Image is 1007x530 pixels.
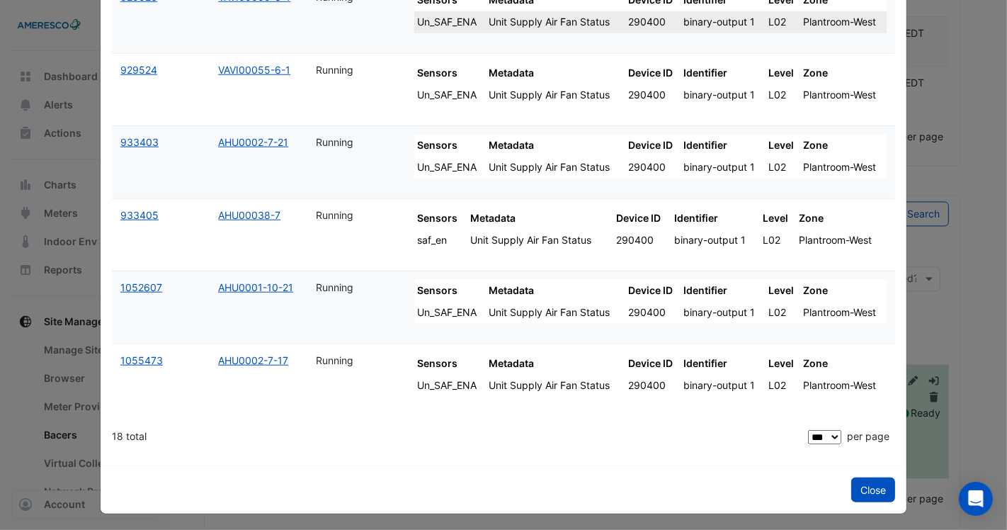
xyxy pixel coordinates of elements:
span: Running [317,209,354,221]
th: Sensors [414,280,486,302]
td: 290400 [625,157,681,179]
th: Device ID [625,280,681,302]
th: Zone [800,353,887,375]
th: Sensors [414,62,486,84]
a: AHU0002-7-21 [218,136,288,148]
th: Sensors [414,208,467,230]
td: Un_SAF_ENA [414,84,486,106]
th: Level [766,135,800,157]
th: Device ID [613,208,671,230]
th: Sensors [414,353,486,375]
th: Metadata [486,353,625,375]
td: 290400 [625,375,681,397]
span: Running [317,354,354,366]
td: binary-output 1 [681,84,766,106]
th: Zone [796,208,887,230]
div: 18 total [112,419,805,454]
td: Unit Supply Air Fan Status [486,375,625,397]
a: 933403 [120,136,159,148]
td: binary-output 1 [671,230,761,252]
td: binary-output 1 [681,11,766,33]
th: Zone [800,62,887,84]
th: Metadata [467,208,613,230]
td: binary-output 1 [681,157,766,179]
td: Un_SAF_ENA [414,11,486,33]
td: Plantroom-West [800,11,887,33]
td: Unit Supply Air Fan Status [467,230,613,252]
td: Un_SAF_ENA [414,302,486,324]
th: Identifier [681,62,766,84]
a: VAVI00055-6-1 [218,64,290,76]
th: Level [766,280,800,302]
td: Plantroom-West [796,230,887,252]
span: Running [317,64,354,76]
td: 290400 [613,230,671,252]
td: Un_SAF_ENA [414,375,486,397]
td: Plantroom-West [800,375,887,397]
td: Unit Supply Air Fan Status [486,84,625,106]
a: AHU0001-10-21 [218,281,293,293]
th: Sensors [414,135,486,157]
th: Identifier [671,208,761,230]
td: L02 [760,230,796,252]
td: Plantroom-West [800,157,887,179]
td: saf_en [414,230,467,252]
th: Identifier [681,135,766,157]
th: Metadata [486,135,625,157]
td: L02 [766,157,800,179]
th: Level [766,353,800,375]
td: Plantroom-West [800,302,887,324]
td: 290400 [625,11,681,33]
th: Device ID [625,135,681,157]
td: L02 [766,302,800,324]
td: binary-output 1 [681,302,766,324]
th: Metadata [486,280,625,302]
th: Zone [800,135,887,157]
td: L02 [766,11,800,33]
th: Identifier [681,280,766,302]
td: Unit Supply Air Fan Status [486,11,625,33]
th: Zone [800,280,887,302]
th: Device ID [625,353,681,375]
a: 1052607 [120,281,162,293]
td: Unit Supply Air Fan Status [486,302,625,324]
td: Plantroom-West [800,84,887,106]
th: Metadata [486,62,625,84]
span: Running [317,281,354,293]
td: L02 [766,84,800,106]
th: Device ID [625,62,681,84]
td: 290400 [625,302,681,324]
span: Running [317,136,354,148]
a: AHU00038-7 [218,209,280,221]
td: Un_SAF_ENA [414,157,486,179]
a: 933405 [120,209,159,221]
div: Open Intercom Messenger [959,482,993,516]
th: Level [766,62,800,84]
td: binary-output 1 [681,375,766,397]
button: Close [851,478,895,502]
span: per page [847,430,889,442]
th: Level [760,208,796,230]
td: L02 [766,375,800,397]
a: 929524 [120,64,157,76]
td: Unit Supply Air Fan Status [486,157,625,179]
a: AHU0002-7-17 [218,354,288,366]
th: Identifier [681,353,766,375]
td: 290400 [625,84,681,106]
a: 1055473 [120,354,163,366]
